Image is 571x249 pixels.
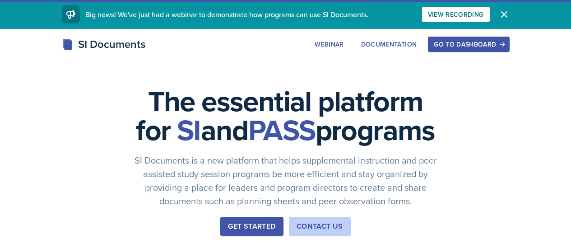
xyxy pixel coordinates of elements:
[355,37,423,52] button: Documentation
[361,41,417,48] div: Documentation
[220,217,283,236] button: Get Started
[315,41,344,48] div: Webinar
[62,36,145,52] div: SI Documents
[422,7,490,22] button: View Recording
[297,221,343,232] div: Contact Us
[85,9,368,19] span: Big news! We've just had a webinar to demonstrate how programs can use SI Documents.
[428,37,509,52] button: Go to Dashboard
[434,41,503,48] div: Go to Dashboard
[228,221,275,232] div: Get Started
[309,37,349,52] button: Webinar
[289,217,351,236] button: Contact Us
[428,11,484,18] div: View Recording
